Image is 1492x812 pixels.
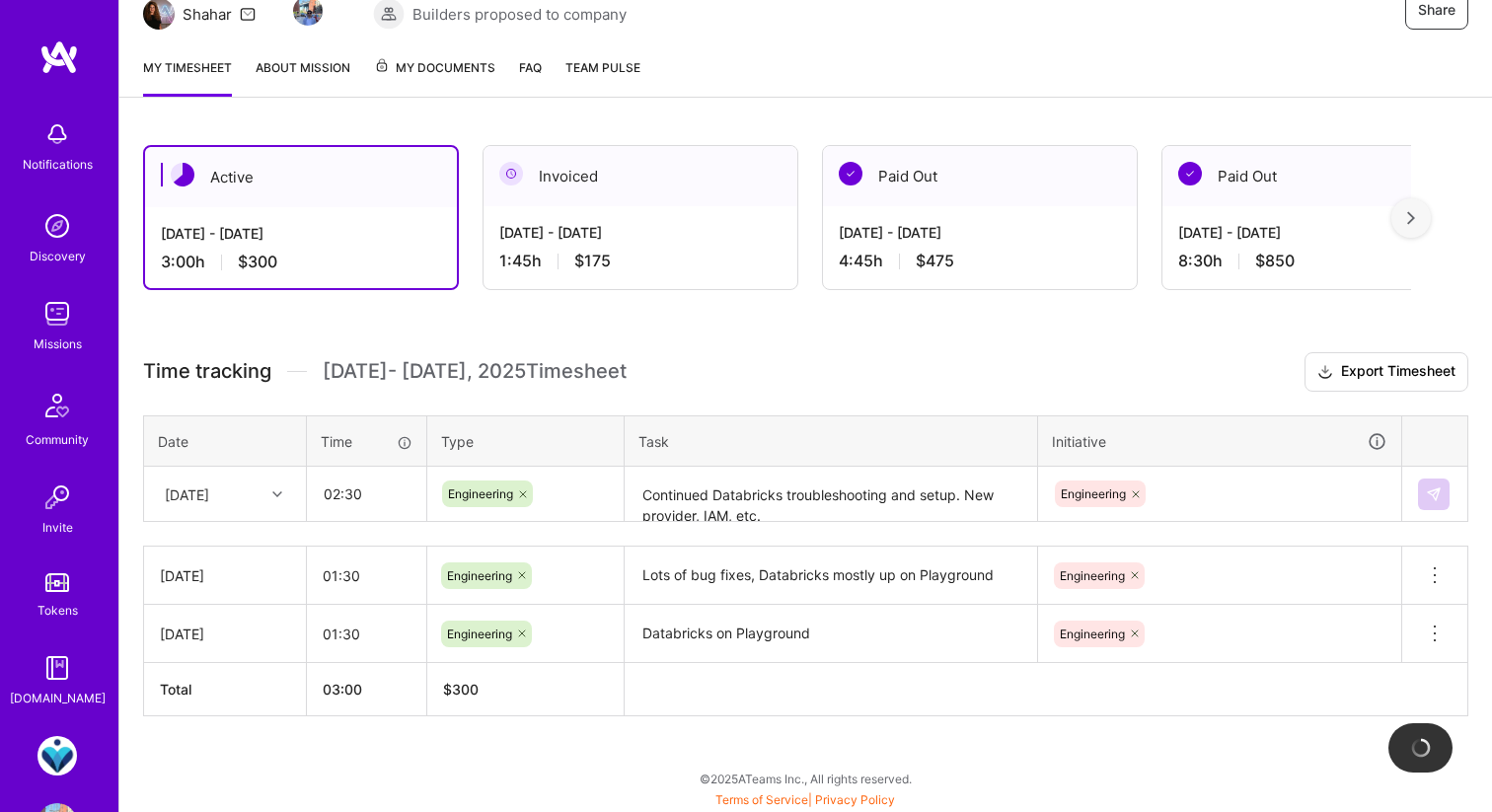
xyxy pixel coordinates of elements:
[165,483,209,504] div: [DATE]
[447,627,512,641] span: Engineering
[118,754,1492,803] div: © 2025 ATeams Inc., All rights reserved.
[412,4,627,25] span: Builders proposed to company
[1060,568,1125,583] span: Engineering
[160,624,290,644] div: [DATE]
[39,39,79,75] img: logo
[323,359,627,384] span: [DATE] - [DATE] , 2025 Timesheet
[30,246,86,266] div: Discovery
[1407,211,1415,225] img: right
[34,382,81,429] img: Community
[499,251,782,271] div: 1:45 h
[625,415,1038,467] th: Task
[37,206,77,246] img: discovery
[161,252,441,272] div: 3:00 h
[144,663,307,716] th: Total
[145,147,457,207] div: Active
[37,478,77,517] img: Invite
[37,736,77,775] img: MedArrive: Devops
[160,565,290,586] div: [DATE]
[256,57,350,97] a: About Mission
[272,489,282,499] i: icon Chevron
[916,251,954,271] span: $475
[42,517,73,538] div: Invite
[499,222,782,243] div: [DATE] - [DATE]
[374,57,495,79] span: My Documents
[565,57,640,97] a: Team Pulse
[144,415,307,467] th: Date
[307,550,426,602] input: HH:MM
[1162,146,1476,206] div: Paid Out
[1052,430,1387,453] div: Initiative
[240,6,256,22] i: icon Mail
[307,663,427,716] th: 03:00
[447,568,512,583] span: Engineering
[10,688,106,708] div: [DOMAIN_NAME]
[1305,352,1468,392] button: Export Timesheet
[143,57,232,97] a: My timesheet
[627,607,1035,661] textarea: Databricks on Playground
[427,415,625,467] th: Type
[308,468,425,520] input: HH:MM
[183,4,232,25] div: Shahar
[37,648,77,688] img: guide book
[143,359,271,384] span: Time tracking
[448,486,513,501] span: Engineering
[33,736,82,775] a: MedArrive: Devops
[1418,479,1452,510] div: null
[823,146,1137,206] div: Paid Out
[37,114,77,154] img: bell
[1178,251,1460,271] div: 8:30 h
[715,792,895,807] span: |
[839,162,862,185] img: Paid Out
[307,608,426,660] input: HH:MM
[238,252,277,272] span: $300
[1407,735,1433,761] img: loading
[1178,222,1460,243] div: [DATE] - [DATE]
[574,251,611,271] span: $175
[815,792,895,807] a: Privacy Policy
[839,251,1121,271] div: 4:45 h
[374,57,495,97] a: My Documents
[161,223,441,244] div: [DATE] - [DATE]
[519,57,542,97] a: FAQ
[34,333,82,354] div: Missions
[1060,627,1125,641] span: Engineering
[26,429,89,450] div: Community
[443,681,479,698] span: $ 300
[484,146,797,206] div: Invoiced
[499,162,523,185] img: Invoiced
[1426,486,1442,502] img: Submit
[37,294,77,333] img: teamwork
[627,549,1035,603] textarea: Lots of bug fixes, Databricks mostly up on Playground
[715,792,808,807] a: Terms of Service
[171,163,194,186] img: Active
[45,573,69,592] img: tokens
[1255,251,1295,271] span: $850
[565,60,640,75] span: Team Pulse
[839,222,1121,243] div: [DATE] - [DATE]
[37,600,78,621] div: Tokens
[23,154,93,175] div: Notifications
[1061,486,1126,501] span: Engineering
[1317,362,1333,383] i: icon Download
[1178,162,1202,185] img: Paid Out
[321,431,412,452] div: Time
[627,469,1035,521] textarea: Continued Databricks troubleshooting and setup. New provider, IAM, etc.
